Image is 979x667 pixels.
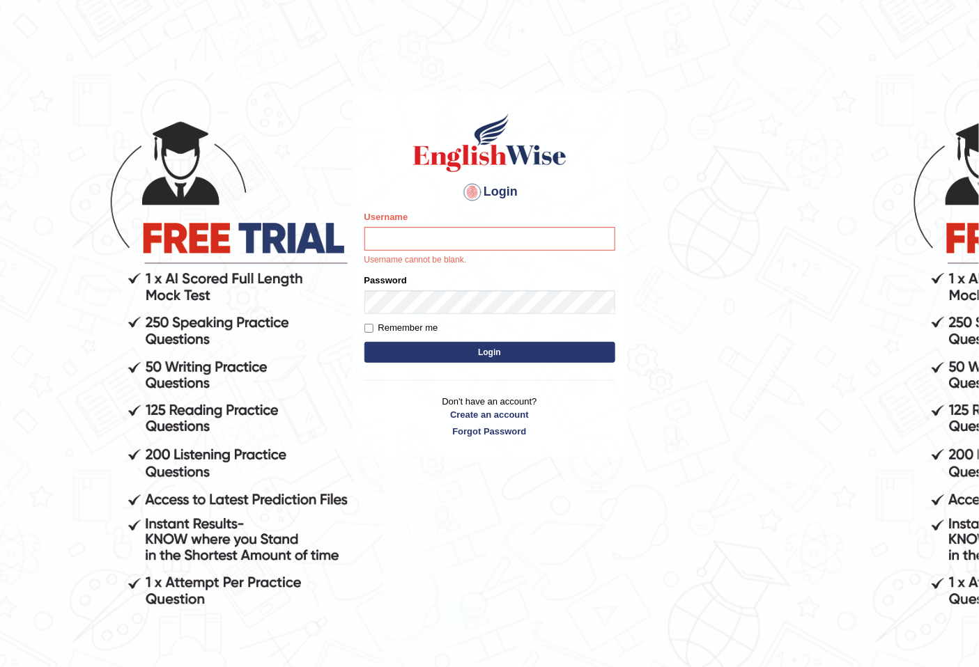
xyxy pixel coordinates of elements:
label: Password [364,274,407,287]
input: Remember me [364,324,373,333]
p: Don't have an account? [364,395,615,438]
p: Username cannot be blank. [364,254,615,267]
img: Logo of English Wise sign in for intelligent practice with AI [410,111,569,174]
button: Login [364,342,615,363]
a: Forgot Password [364,425,615,438]
a: Create an account [364,408,615,421]
label: Remember me [364,321,438,335]
label: Username [364,210,408,223]
h4: Login [364,181,615,203]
